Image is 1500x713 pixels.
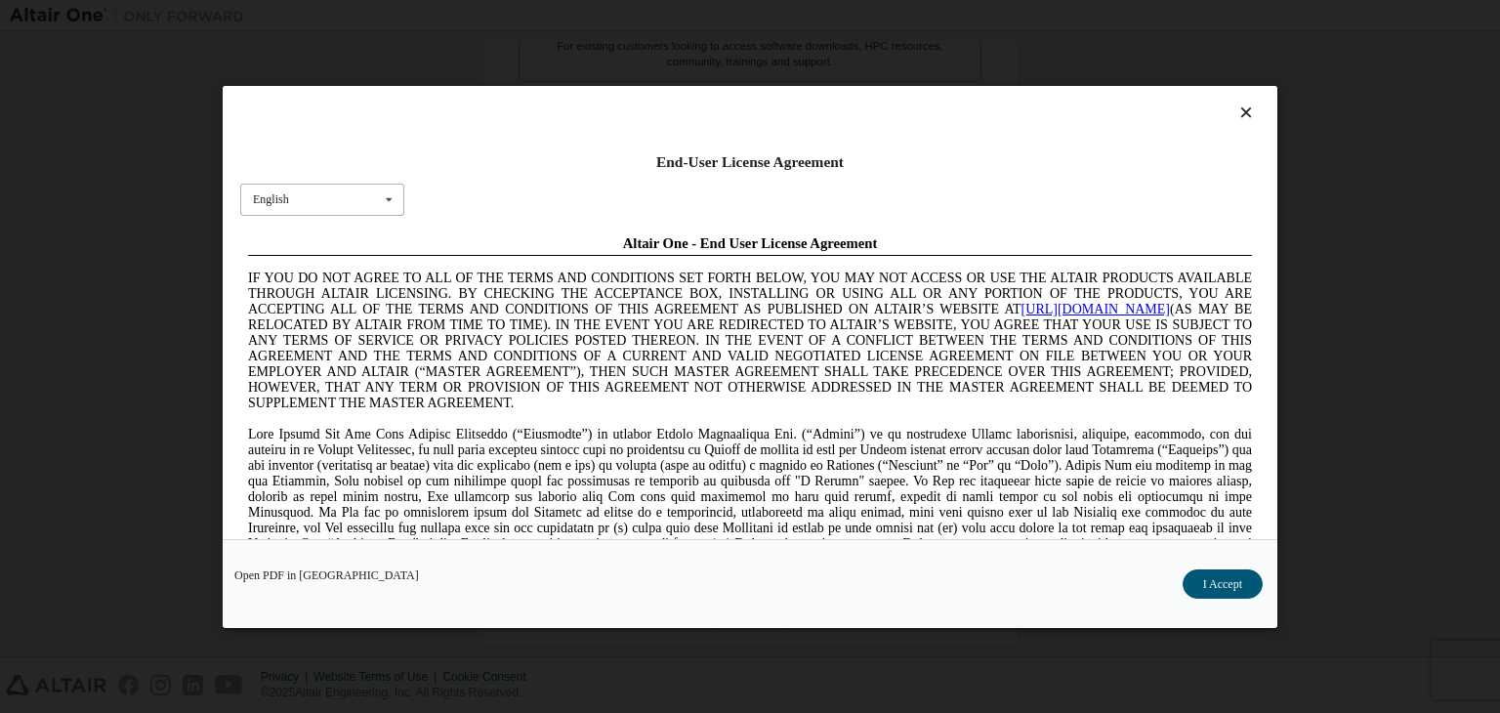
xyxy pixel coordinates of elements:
[240,152,1260,172] div: End-User License Agreement
[253,193,289,205] div: English
[8,43,1012,183] span: IF YOU DO NOT AGREE TO ALL OF THE TERMS AND CONDITIONS SET FORTH BELOW, YOU MAY NOT ACCESS OR USE...
[1183,569,1263,599] button: I Accept
[8,199,1012,339] span: Lore Ipsumd Sit Ame Cons Adipisc Elitseddo (“Eiusmodte”) in utlabor Etdolo Magnaaliqua Eni. (“Adm...
[234,569,419,581] a: Open PDF in [GEOGRAPHIC_DATA]
[781,74,930,89] a: [URL][DOMAIN_NAME]
[383,8,638,23] span: Altair One - End User License Agreement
